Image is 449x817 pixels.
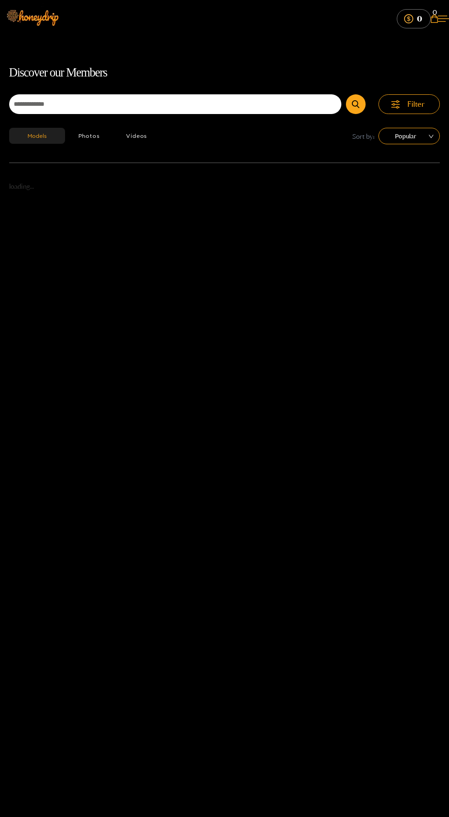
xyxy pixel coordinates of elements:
[9,128,65,144] button: Models
[378,94,440,114] button: Filter
[378,128,440,144] div: sort
[9,63,440,82] h1: Discover our Members
[416,12,423,25] mark: 0
[438,6,449,31] button: Mobile Menu Toggle Button
[407,99,425,109] span: Filter
[385,129,433,143] span: Popular
[352,131,375,142] span: Sort by:
[404,14,413,23] span: dollar
[346,94,366,114] button: Submit Search
[65,128,113,144] button: Photos
[433,7,437,18] span: 0
[113,128,160,144] button: Videos
[397,9,431,28] button: 0
[9,181,440,192] p: loading...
